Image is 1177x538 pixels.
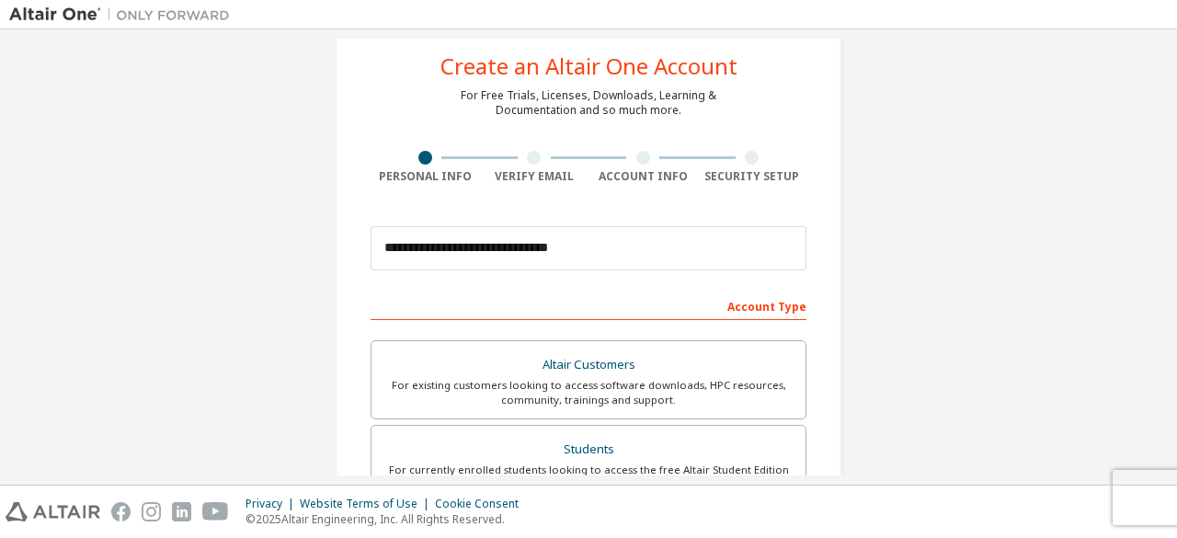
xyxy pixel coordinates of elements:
div: Verify Email [480,169,589,184]
img: instagram.svg [142,502,161,521]
div: Altair Customers [383,352,794,378]
img: youtube.svg [202,502,229,521]
div: For Free Trials, Licenses, Downloads, Learning & Documentation and so much more. [461,88,716,118]
p: © 2025 Altair Engineering, Inc. All Rights Reserved. [246,511,530,527]
img: Altair One [9,6,239,24]
img: altair_logo.svg [6,502,100,521]
div: Students [383,437,794,463]
div: Security Setup [698,169,807,184]
div: Privacy [246,497,300,511]
div: Account Type [371,291,806,320]
div: Account Info [588,169,698,184]
div: For existing customers looking to access software downloads, HPC resources, community, trainings ... [383,378,794,407]
div: Cookie Consent [435,497,530,511]
img: facebook.svg [111,502,131,521]
div: For currently enrolled students looking to access the free Altair Student Edition bundle and all ... [383,463,794,492]
div: Website Terms of Use [300,497,435,511]
div: Personal Info [371,169,480,184]
div: Create an Altair One Account [440,55,737,77]
img: linkedin.svg [172,502,191,521]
